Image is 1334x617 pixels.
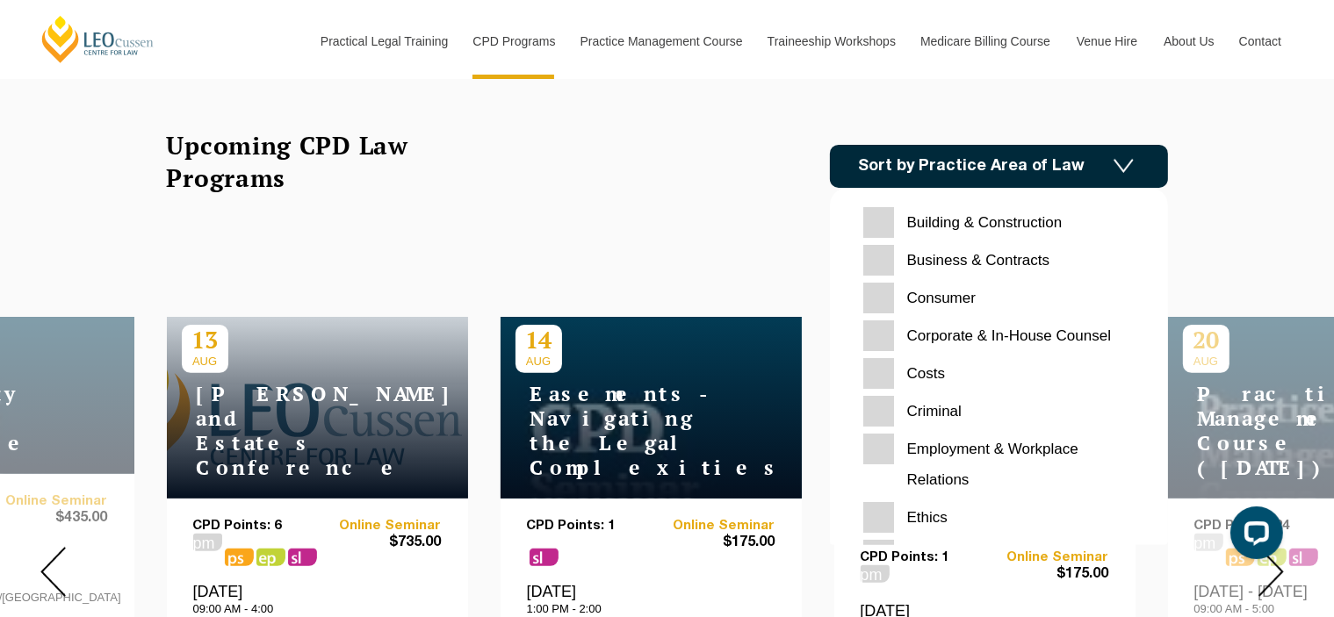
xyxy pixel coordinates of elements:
[317,534,442,552] span: $735.00
[830,188,1168,545] div: Sort by Practice Area of Law
[516,382,735,480] h4: Easements - Navigating the Legal Complexities
[193,534,222,551] span: pm
[256,549,285,566] span: ps
[1216,499,1290,573] iframe: LiveChat chat widget
[863,434,1135,495] label: Employment & Workplace Relations
[225,549,254,566] span: ps
[40,14,156,64] a: [PERSON_NAME] Centre for Law
[567,4,754,79] a: Practice Management Course
[984,565,1109,584] span: $175.00
[193,519,318,534] p: CPD Points: 6
[651,534,775,552] span: $175.00
[1114,159,1134,174] img: Icon
[863,502,1135,533] label: Ethics
[863,207,1135,238] label: Building & Construction
[830,145,1168,188] a: Sort by Practice Area of Law
[863,358,1135,389] label: Costs
[317,519,442,534] a: Online Seminar
[516,355,562,368] span: AUG
[984,550,1109,565] a: Online Seminar
[307,4,460,79] a: Practical Legal Training
[863,396,1135,427] label: Criminal
[1150,4,1226,79] a: About Us
[861,565,890,583] span: pm
[907,4,1064,79] a: Medicare Billing Course
[1226,4,1294,79] a: Contact
[754,4,907,79] a: Traineeship Workshops
[459,4,566,79] a: CPD Programs
[167,129,452,194] h2: Upcoming CPD Law Programs
[182,325,228,355] p: 13
[182,382,401,480] h4: [PERSON_NAME] and Estates Conference
[863,283,1135,313] label: Consumer
[651,519,775,534] a: Online Seminar
[1064,4,1150,79] a: Venue Hire
[40,547,66,597] img: Prev
[182,355,228,368] span: AUG
[516,325,562,355] p: 14
[527,519,652,534] p: CPD Points: 1
[530,549,559,566] span: sl
[288,549,317,566] span: sl
[863,540,1135,570] label: Family
[863,320,1135,351] label: Corporate & In-House Counsel
[861,550,985,565] p: CPD Points: 1
[863,245,1135,276] label: Business & Contracts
